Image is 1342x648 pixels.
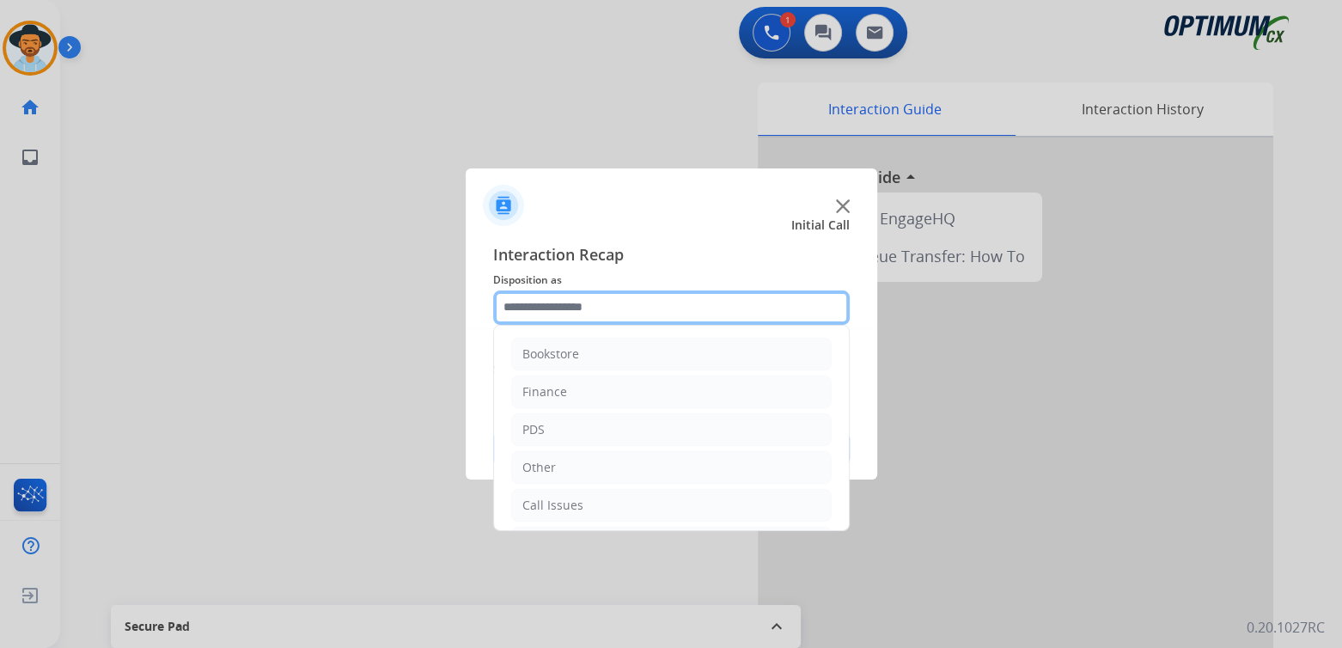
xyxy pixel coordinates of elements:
div: Other [522,459,556,476]
div: Finance [522,383,567,400]
img: contactIcon [483,185,524,226]
span: Interaction Recap [493,242,850,270]
div: Bookstore [522,345,579,363]
span: Disposition as [493,270,850,290]
div: PDS [522,421,545,438]
p: 0.20.1027RC [1247,617,1325,638]
span: Initial Call [791,217,850,234]
div: Call Issues [522,497,583,514]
